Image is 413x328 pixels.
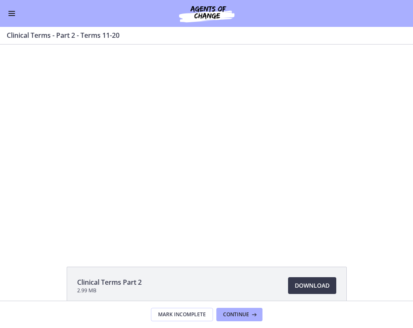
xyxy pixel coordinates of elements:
span: 2.99 MB [77,287,142,294]
span: Download [295,281,330,291]
span: Clinical Terms Part 2 [77,277,142,287]
button: Mark Incomplete [151,308,213,321]
button: Continue [216,308,262,321]
h3: Clinical Terms - Part 2 - Terms 11-20 [7,30,396,40]
span: Mark Incomplete [158,311,206,318]
button: Enable menu [7,8,17,18]
img: Agents of Change [156,3,257,24]
a: Download [288,277,336,294]
span: Continue [223,311,249,318]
